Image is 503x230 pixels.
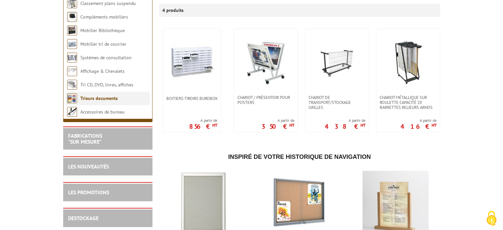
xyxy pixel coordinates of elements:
[67,107,77,117] img: Accessoires de bureau
[237,95,294,105] span: Chariot / Présentoir pour posters
[380,95,437,110] span: Chariot métallique sur roulette capacité 20 barrettes relieurs ARNOS
[67,80,77,90] img: Tri CD, DVD, livres, affiches
[80,55,132,61] a: Systèmes de consultation
[68,163,109,170] a: LES NOUVEAUTÉS
[289,122,294,128] sup: HT
[385,39,431,85] img: Chariot métallique sur roulette capacité 20 barrettes relieurs ARNOS
[80,14,128,20] a: Compléments mobiliers
[480,207,503,230] button: Cookies (fenêtre modale)
[325,124,365,128] p: 438 €
[80,27,125,33] a: Mobilier Bibliothèque
[483,210,500,227] img: Cookies (fenêtre modale)
[162,4,187,17] p: 4 produits
[234,95,298,105] a: Chariot / Présentoir pour posters
[432,122,437,128] sup: HT
[80,95,118,101] a: Trieurs documents
[376,95,440,110] a: Chariot métallique sur roulette capacité 20 barrettes relieurs ARNOS
[68,189,109,196] a: LES PROMOTIONS
[67,25,77,35] img: Mobilier Bibliothèque
[360,122,365,128] sup: HT
[80,0,136,6] a: Classement plans suspendu
[309,95,365,110] span: Chariot de transport/stockage Grilles
[67,12,77,22] img: Compléments mobiliers
[243,39,289,85] img: Chariot / Présentoir pour posters
[80,82,133,88] a: Tri CD, DVD, livres, affiches
[305,95,369,110] a: Chariot de transport/stockage Grilles
[400,124,437,128] p: 416 €
[314,39,360,85] img: Chariot de transport/stockage Grilles
[262,124,294,128] p: 350 €
[400,118,437,123] span: A partir de
[163,96,221,101] a: Boitiers-tiroirs Burobox
[325,118,365,123] span: A partir de
[212,122,217,128] sup: HT
[80,68,125,74] a: Affichage & Chevalets
[228,154,371,160] span: Inspiré de votre historique de navigation
[67,66,77,76] img: Affichage & Chevalets
[67,93,77,103] img: Trieurs documents
[189,118,217,123] span: A partir de
[68,215,99,221] a: DESTOCKAGE
[169,39,215,85] img: Boitiers-tiroirs Burobox
[67,53,77,63] img: Systèmes de consultation
[80,109,125,115] a: Accessoires de bureau
[166,96,217,101] span: Boitiers-tiroirs Burobox
[68,132,102,145] a: FABRICATIONS"Sur Mesure"
[189,124,217,128] p: 856 €
[80,41,126,47] a: Mobilier tri de courrier
[67,39,77,49] img: Mobilier tri de courrier
[262,118,294,123] span: A partir de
